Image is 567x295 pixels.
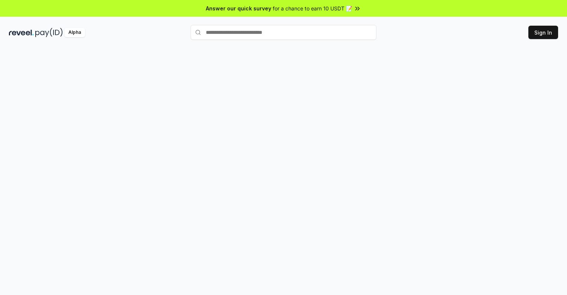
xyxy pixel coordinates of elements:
[35,28,63,37] img: pay_id
[9,28,34,37] img: reveel_dark
[64,28,85,37] div: Alpha
[528,26,558,39] button: Sign In
[273,4,352,12] span: for a chance to earn 10 USDT 📝
[206,4,271,12] span: Answer our quick survey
